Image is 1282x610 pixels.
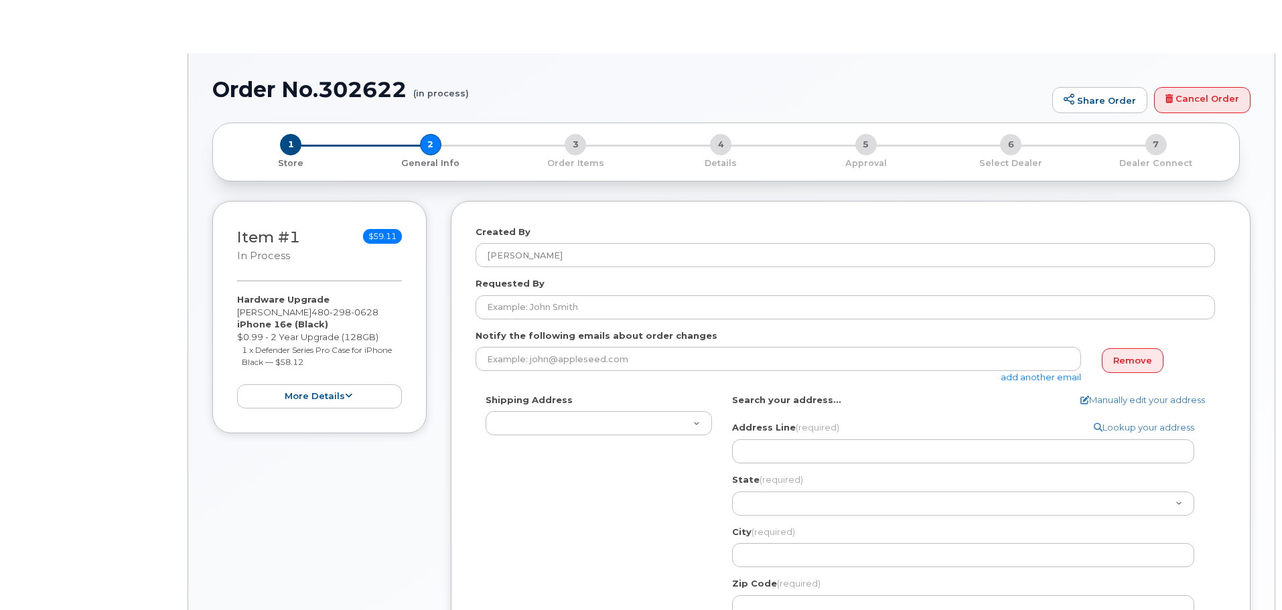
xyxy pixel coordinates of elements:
label: State [732,473,803,486]
span: (required) [796,422,839,433]
small: in process [237,250,290,262]
span: (required) [760,474,803,485]
a: add another email [1001,372,1081,382]
small: (in process) [413,78,469,98]
a: Share Order [1052,87,1147,114]
a: Manually edit your address [1080,394,1205,406]
label: Address Line [732,421,839,434]
label: Notify the following emails about order changes [476,329,717,342]
span: 1 [280,134,301,155]
label: Shipping Address [486,394,573,406]
label: Created By [476,226,530,238]
span: 0628 [351,307,378,317]
p: Store [229,157,353,169]
h1: Order No.302622 [212,78,1046,101]
span: (required) [777,578,821,589]
button: more details [237,384,402,409]
a: Lookup your address [1094,421,1194,434]
label: Search your address... [732,394,841,406]
small: 1 x Defender Series Pro Case for iPhone Black — $58.12 [242,345,392,368]
input: Example: john@appleseed.com [476,347,1081,371]
h3: Item #1 [237,229,300,263]
a: 1 Store [224,155,358,169]
a: Remove [1102,348,1163,373]
a: Cancel Order [1154,87,1251,114]
span: $59.11 [363,229,402,244]
label: Requested By [476,277,545,290]
span: (required) [752,526,795,537]
label: Zip Code [732,577,821,590]
span: 480 [311,307,378,317]
label: City [732,526,795,538]
span: 298 [330,307,351,317]
div: [PERSON_NAME] $0.99 - 2 Year Upgrade (128GB) [237,293,402,408]
strong: Hardware Upgrade [237,294,330,305]
input: Example: John Smith [476,295,1215,319]
strong: iPhone 16e (Black) [237,319,328,329]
